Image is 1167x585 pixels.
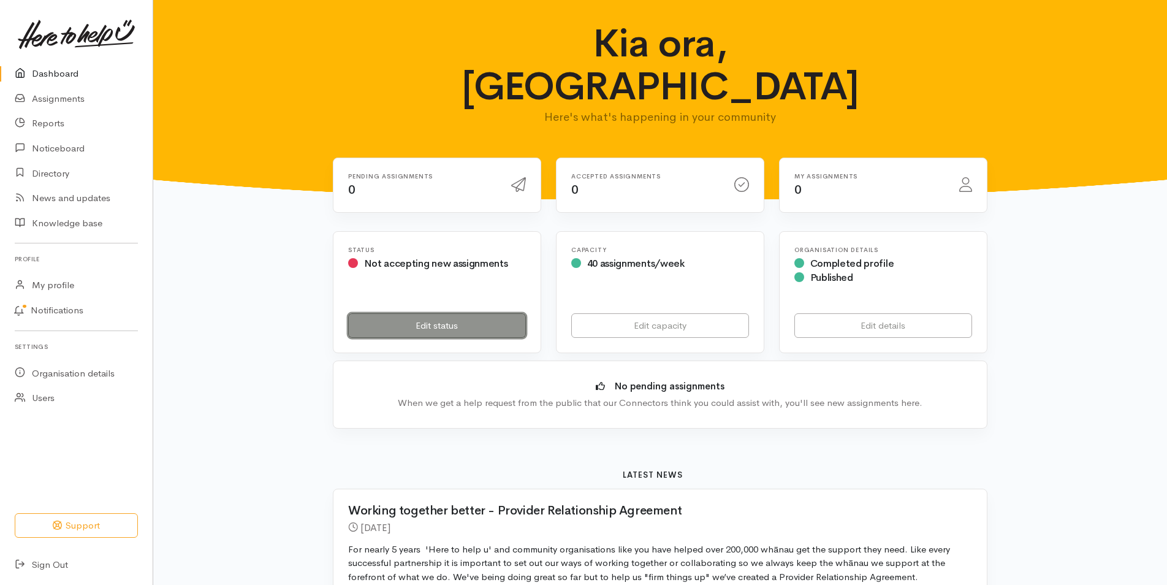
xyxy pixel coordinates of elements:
a: Edit status [348,313,526,338]
h6: Profile [15,251,138,267]
h1: Kia ora, [GEOGRAPHIC_DATA] [422,22,899,109]
span: 0 [794,182,802,197]
span: 0 [348,182,355,197]
a: Edit capacity [571,313,749,338]
time: [DATE] [360,521,390,534]
h6: Capacity [571,247,749,253]
b: Latest news [623,470,683,480]
h6: Status [348,247,526,253]
h6: Pending assignments [348,173,496,180]
h2: Working together better - Provider Relationship Agreement [348,504,957,518]
h6: Accepted assignments [571,173,720,180]
div: When we get a help request from the public that our Connectors think you could assist with, you'l... [352,396,968,410]
p: For nearly 5 years 'Here to help u' and community organisations like you have helped over 200,000... [348,543,972,584]
a: Edit details [794,313,972,338]
button: Support [15,513,138,538]
span: 0 [571,182,579,197]
span: 40 assignments/week [587,257,685,270]
b: No pending assignments [615,380,724,392]
h6: Organisation Details [794,247,972,253]
h6: My assignments [794,173,945,180]
h6: Settings [15,338,138,355]
p: Here's what's happening in your community [422,109,899,126]
span: Completed profile [810,257,894,270]
span: Not accepting new assignments [364,257,508,270]
span: Published [810,271,853,284]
